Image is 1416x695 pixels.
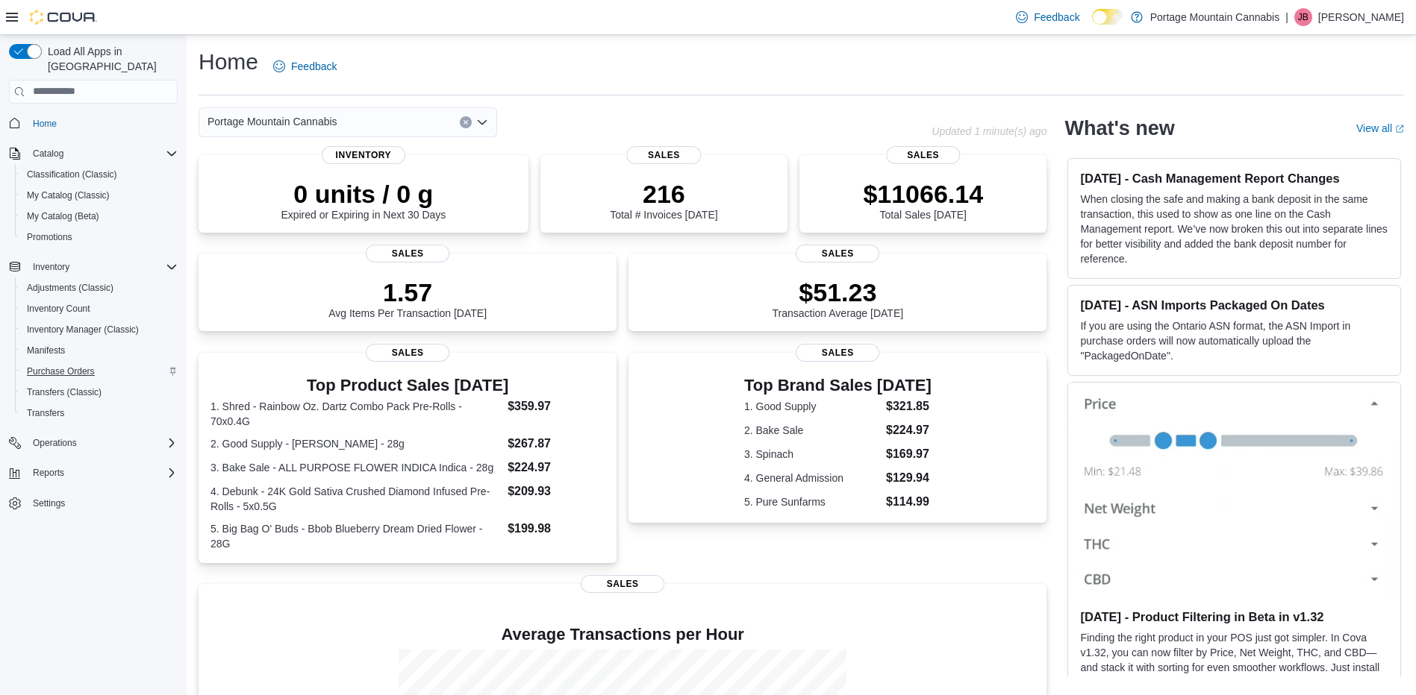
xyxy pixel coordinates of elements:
[27,114,178,133] span: Home
[610,179,717,209] p: 216
[27,494,178,512] span: Settings
[1034,10,1079,25] span: Feedback
[21,300,178,318] span: Inventory Count
[21,207,105,225] a: My Catalog (Beta)
[27,494,71,512] a: Settings
[15,319,184,340] button: Inventory Manager (Classic)
[886,397,932,415] dd: $321.85
[15,340,184,361] button: Manifests
[508,482,605,500] dd: $209.93
[863,179,983,209] p: $11066.14
[21,321,145,339] a: Inventory Manager (Classic)
[27,258,75,276] button: Inventory
[27,231,72,243] span: Promotions
[886,493,932,511] dd: $114.99
[1080,609,1388,624] h3: [DATE] - Product Filtering in Beta in v1.32
[27,210,99,222] span: My Catalog (Beta)
[366,245,449,262] span: Sales
[21,362,178,380] span: Purchase Orders
[21,300,96,318] a: Inventory Count
[21,207,178,225] span: My Catalog (Beta)
[199,47,258,77] h1: Home
[3,462,184,483] button: Reports
[27,258,178,276] span: Inventory
[3,492,184,514] button: Settings
[27,145,69,163] button: Catalog
[627,146,701,164] span: Sales
[21,342,178,359] span: Manifests
[27,324,139,336] span: Inventory Manager (Classic)
[21,362,101,380] a: Purchase Orders
[27,365,95,377] span: Purchase Orders
[1080,192,1388,266] p: When closing the safe and making a bank deposit in the same transaction, this used to show as one...
[27,407,64,419] span: Transfers
[1356,122,1404,134] a: View allExternal link
[210,399,502,429] dt: 1. Shred - Rainbow Oz. Dartz Combo Pack Pre-Rolls - 70x0.4G
[21,342,71,359] a: Manifests
[15,277,184,298] button: Adjustments (Classic)
[33,437,77,449] span: Operations
[33,148,63,160] span: Catalog
[15,227,184,248] button: Promotions
[863,179,983,221] div: Total Sales [DATE]
[773,277,904,307] p: $51.23
[281,179,446,221] div: Expired or Expiring in Next 30 Days
[21,166,123,183] a: Classification (Classic)
[328,277,487,307] p: 1.57
[33,497,65,509] span: Settings
[21,383,107,401] a: Transfers (Classic)
[744,447,880,462] dt: 3. Spinach
[508,397,605,415] dd: $359.97
[33,261,69,273] span: Inventory
[21,228,178,246] span: Promotions
[1080,298,1388,312] h3: [DATE] - ASN Imports Packaged On Dates
[15,206,184,227] button: My Catalog (Beta)
[210,484,502,514] dt: 4. Debunk - 24K Gold Sativa Crushed Diamond Infused Pre-Rolls - 5x0.5G
[508,435,605,453] dd: $267.87
[210,521,502,551] dt: 5. Big Bag O' Buds - Bbob Blueberry Dream Dried Flower - 28G
[30,10,97,25] img: Cova
[210,626,1035,644] h4: Average Transactions per Hour
[27,189,110,201] span: My Catalog (Classic)
[21,321,178,339] span: Inventory Manager (Classic)
[21,166,178,183] span: Classification (Classic)
[886,445,932,463] dd: $169.97
[27,145,178,163] span: Catalog
[460,116,472,128] button: Clear input
[21,186,178,204] span: My Catalog (Classic)
[15,403,184,424] button: Transfers
[9,107,178,553] nav: Complex example
[27,303,90,315] span: Inventory Count
[1298,8,1309,26] span: JB
[21,279,178,297] span: Adjustments (Classic)
[267,51,343,81] a: Feedback
[1010,2,1085,32] a: Feedback
[328,277,487,319] div: Avg Items Per Transaction [DATE]
[27,434,83,452] button: Operations
[1285,8,1288,26] p: |
[932,125,1047,137] p: Updated 1 minute(s) ago
[291,59,337,74] span: Feedback
[886,469,932,487] dd: $129.94
[42,44,178,74] span: Load All Apps in [GEOGRAPHIC_DATA]
[208,113,337,130] span: Portage Mountain Cannabis
[210,377,605,394] h3: Top Product Sales [DATE]
[27,345,65,356] span: Manifests
[1080,318,1388,363] p: If you are using the Ontario ASN format, the ASN Import in purchase orders will now automatically...
[21,404,178,422] span: Transfers
[744,471,880,485] dt: 4. General Admission
[15,382,184,403] button: Transfers (Classic)
[21,279,119,297] a: Adjustments (Classic)
[581,575,664,593] span: Sales
[21,404,70,422] a: Transfers
[1092,9,1123,25] input: Dark Mode
[744,494,880,509] dt: 5. Pure Sunfarms
[27,282,113,294] span: Adjustments (Classic)
[27,169,117,180] span: Classification (Classic)
[1080,171,1388,186] h3: [DATE] - Cash Management Report Changes
[21,383,178,401] span: Transfers (Classic)
[27,464,178,482] span: Reports
[886,146,960,164] span: Sales
[3,113,184,134] button: Home
[322,146,405,164] span: Inventory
